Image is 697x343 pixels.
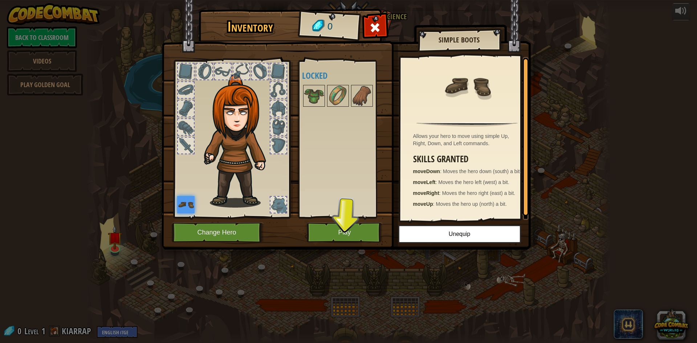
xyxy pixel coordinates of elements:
[177,196,195,213] img: portrait.png
[444,62,491,110] img: portrait.png
[433,201,436,207] span: :
[201,74,279,208] img: hair_f2.png
[398,225,521,243] button: Unequip
[413,201,433,207] strong: moveUp
[413,179,436,185] strong: moveLeft
[307,222,383,242] button: Play
[302,71,393,80] h4: Locked
[413,168,440,174] strong: moveDown
[436,201,507,207] span: Moves the hero up (north) a bit.
[413,154,525,164] h3: Skills Granted
[204,19,297,34] h1: Inventory
[443,168,521,174] span: Moves the hero down (south) a bit.
[352,86,372,106] img: portrait.png
[304,86,324,106] img: portrait.png
[439,190,442,196] span: :
[328,86,348,106] img: portrait.png
[425,36,493,44] h2: Simple Boots
[440,168,443,174] span: :
[442,190,515,196] span: Moves the hero right (east) a bit.
[416,122,517,127] img: hr.png
[413,132,525,147] div: Allows your hero to move using simple Up, Right, Down, and Left commands.
[413,190,439,196] strong: moveRight
[327,20,333,33] span: 0
[172,222,264,242] button: Change Hero
[436,179,439,185] span: :
[439,179,509,185] span: Moves the hero left (west) a bit.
